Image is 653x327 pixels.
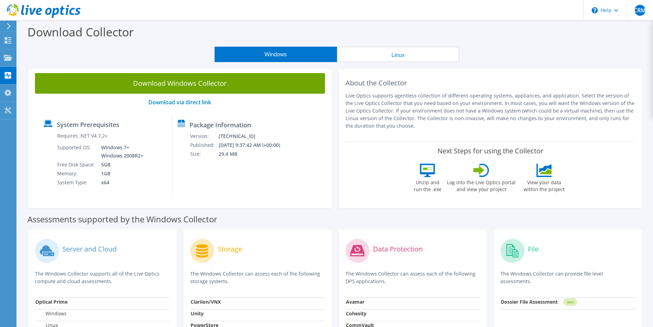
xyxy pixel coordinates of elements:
[437,147,543,155] label: Next Steps for using the Collector
[519,177,569,193] label: View your data within the project
[567,300,574,304] tspan: NEW!
[218,132,289,141] td: [TECHNICAL_ID]
[218,150,289,159] td: 29.4 MB
[148,98,211,106] a: Download via direct link
[35,73,325,94] a: Download Windows Collector
[27,24,134,40] label: Download Collector
[57,160,96,169] td: Free Disk Space:
[346,270,480,285] p: The Windows Collector can assess each of the following DPS applications.
[57,169,96,178] td: Memory:
[57,132,108,139] label: Requires .NET V4.7.2+
[500,270,635,285] p: The Windows Collector can provide file level assessments.
[346,92,636,130] p: Live Optics supports agentless collection of different operating systems, appliances, and applica...
[592,7,598,13] svg: \n
[218,246,242,253] label: Storage
[190,121,251,128] label: Package Information
[35,310,66,317] label: Windows
[190,132,218,141] td: Version:
[57,121,119,128] label: System Prerequisites
[57,143,96,160] td: Supported OS:
[35,299,68,305] strong: Optical Prime
[218,141,289,150] td: [DATE] 9:37:42 AM (+00:00)
[27,216,217,223] label: Assessments supported by the Windows Collector
[215,47,337,62] button: Windows
[528,246,539,253] label: File
[190,141,218,150] td: Published:
[190,270,325,285] p: The Windows Collector can assess each of the following storage systems.
[35,270,170,285] p: The Windows Collector supports all of the Live Optics compute and cloud assessments.
[96,160,145,169] td: 5GB
[96,143,145,160] td: Windows 7+ Windows 2008R2+
[412,177,443,193] label: Unzip and run the .exe
[62,246,117,253] label: Server and Cloud
[373,246,423,253] label: Data Protection
[501,299,558,305] strong: Dossier File Assessment
[346,310,366,317] strong: Cohesity
[96,169,145,178] td: 1GB
[191,299,221,305] strong: Clariion/VNX
[191,310,204,317] strong: Unity
[57,178,96,187] td: System Type:
[346,299,364,305] strong: Avamar
[447,177,516,193] label: Log into the Live Optics portal and view your project
[346,79,636,87] h2: About the Collector
[190,150,218,159] td: Size:
[634,5,645,16] span: CRM
[96,178,145,187] td: x64
[337,47,459,62] button: Linux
